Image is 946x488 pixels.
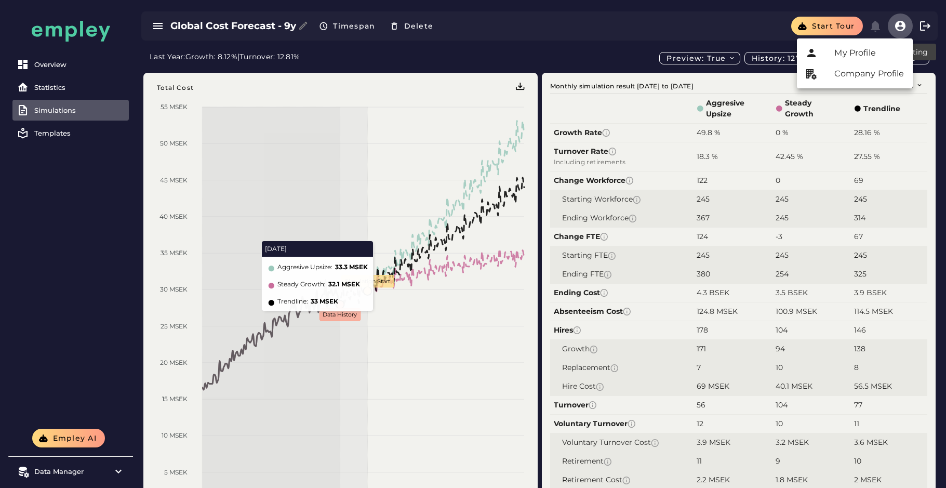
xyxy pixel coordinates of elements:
[697,363,701,372] span: 7
[34,467,107,476] div: Data Manager
[751,54,845,63] span: History: 127 months
[164,468,188,476] tspan: 5 MSEK
[160,176,188,184] tspan: 45 MSEK
[550,81,694,94] span: Monthly simulation result [DATE] to [DATE]
[162,431,188,439] tspan: 10 MSEK
[797,63,912,84] a: Company Profile
[515,82,526,93] img: f295f6VBWCpnzUQgECAAAIIwGMrBLoTQADdE6R+CAQIIIAAPLZCoDsBBNA9QeqHQIAAAgjAYysEuhNAAN0TpH4IBAgggAA8tk...
[854,176,863,185] span: 69
[854,232,863,241] span: 67
[854,213,865,222] span: 314
[562,194,689,205] span: Starting Workforce
[562,474,689,485] span: Retirement Cost
[157,84,194,91] text: Total Cost
[239,52,300,61] span: Turnover: 12.81%
[659,52,740,64] button: Preview: true
[52,433,97,443] span: Empley AI
[854,363,859,372] span: 8
[697,419,703,428] span: 12
[863,103,900,114] span: Trendline
[776,128,789,137] span: 0 %
[562,344,689,354] span: Growth
[697,381,729,391] span: 69 MSEK
[12,123,129,143] a: Templates
[776,456,780,466] span: 9
[554,175,689,186] span: Change Workforce
[554,146,689,157] span: Turnover Rate
[776,269,789,279] span: 254
[562,362,689,373] span: Replacement
[554,418,689,429] span: Voluntary Turnover
[854,307,893,316] span: 114.5 MSEK
[159,213,188,220] tspan: 40 MSEK
[791,17,863,35] button: Start tour
[12,77,129,98] a: Statistics
[797,43,912,63] a: My Profile
[666,54,736,63] span: Preview: true
[34,129,125,137] div: Templates
[160,285,188,293] tspan: 30 MSEK
[161,249,188,257] tspan: 35 MSEK
[834,47,904,59] div: My Profile
[562,269,689,280] span: Ending FTE
[776,325,788,335] span: 104
[332,21,375,31] span: Timespan
[161,322,188,330] tspan: 25 MSEK
[854,269,867,279] span: 325
[776,288,808,297] span: 3.5 BSEK
[697,128,721,137] span: 49.8 %
[150,52,185,61] span: Last Year:
[744,52,850,64] button: History: 127 months
[34,60,125,69] div: Overview
[697,152,718,161] span: 18.3 %
[854,152,880,161] span: 27.55 %
[776,381,812,391] span: 40.1 MSEK
[515,82,524,91] div: Menu
[776,438,809,447] span: 3.2 MSEK
[554,306,689,317] span: Absenteeism Cost
[554,325,689,336] span: Hires
[776,363,783,372] span: 10
[697,213,710,222] span: 367
[697,269,710,279] span: 380
[854,194,867,204] span: 245
[554,400,689,411] span: Turnover
[170,19,296,33] h3: Global Cost Forecast - 9y
[554,287,689,298] span: Ending Cost
[776,419,783,428] span: 10
[854,344,865,353] span: 138
[854,475,882,484] span: 2 MSEK
[697,344,706,353] span: 171
[776,400,788,410] span: 104
[12,100,129,121] a: Simulations
[562,213,689,223] span: Ending Workforce
[12,54,129,75] a: Overview
[161,103,188,111] tspan: 55 MSEK
[32,429,105,447] button: Empley AI
[776,232,782,241] span: -3
[237,52,239,61] span: |
[160,139,188,147] tspan: 50 MSEK
[834,68,904,80] div: Company Profile
[697,194,710,204] span: 245
[776,194,789,204] span: 245
[854,325,866,335] span: 146
[776,213,789,222] span: 245
[562,381,689,392] span: Hire Cost
[554,157,689,167] span: Including retirements
[383,17,442,35] button: Delete
[697,475,730,484] span: 2.2 MSEK
[776,152,803,161] span: 42.45 %
[34,83,125,91] div: Statistics
[854,288,887,297] span: 3.9 BSEK
[854,456,861,466] span: 10
[160,359,188,366] tspan: 20 MSEK
[554,231,689,242] span: Change FTE
[811,21,855,31] span: Start tour
[697,325,708,335] span: 178
[697,250,710,260] span: 245
[562,456,689,467] span: Retirement
[776,344,785,353] span: 94
[854,128,880,137] span: 28.16 %
[854,250,867,260] span: 245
